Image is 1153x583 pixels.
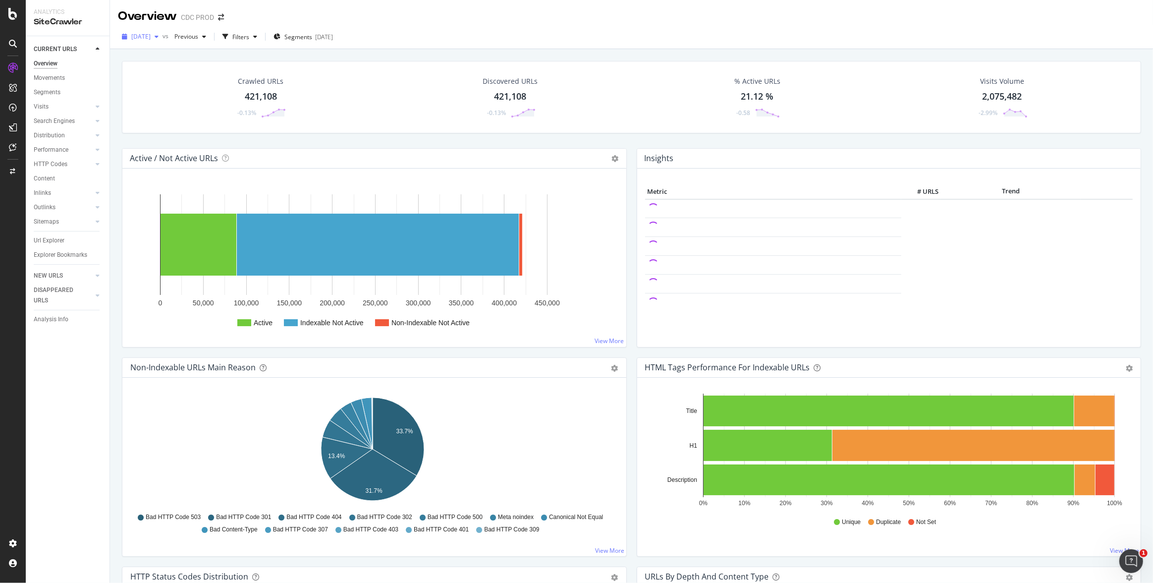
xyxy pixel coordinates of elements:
div: HTML Tags Performance for Indexable URLs [645,362,810,372]
th: Trend [941,184,1081,199]
a: Sitemaps [34,217,93,227]
div: 21.12 % [741,90,773,103]
div: -0.13% [487,109,506,117]
a: Analysis Info [34,314,103,325]
a: View More [595,337,624,345]
span: Bad HTTP Code 500 [428,513,483,522]
span: Bad HTTP Code 503 [146,513,201,522]
text: Description [667,476,697,483]
div: Segments [34,87,60,98]
button: [DATE] [118,29,163,45]
text: 33.7% [396,428,413,435]
text: 13.4% [328,453,345,460]
div: Visits [34,102,49,112]
span: Bad HTTP Code 403 [343,525,398,534]
div: Visits Volume [980,76,1024,86]
text: 350,000 [449,299,474,307]
a: DISAPPEARED URLS [34,285,93,306]
text: 100% [1107,500,1122,507]
div: arrow-right-arrow-left [218,14,224,21]
svg: A chart. [130,184,615,339]
text: 250,000 [363,299,388,307]
a: View More [1110,546,1139,555]
div: 421,108 [494,90,526,103]
div: URLs by Depth and Content Type [645,572,769,582]
span: Segments [284,33,312,41]
span: 2025 Oct. 10th [131,32,151,41]
text: 100,000 [234,299,259,307]
a: Overview [34,58,103,69]
text: 70% [985,500,997,507]
span: Bad HTTP Code 307 [273,525,328,534]
a: HTTP Codes [34,159,93,170]
text: 30% [821,500,832,507]
button: Previous [170,29,210,45]
a: Search Engines [34,116,93,126]
svg: A chart. [645,394,1130,509]
text: 300,000 [406,299,431,307]
a: View More [596,546,625,555]
div: Search Engines [34,116,75,126]
div: 2,075,482 [983,90,1022,103]
div: A chart. [130,394,615,509]
text: 80% [1026,500,1038,507]
div: Distribution [34,130,65,141]
span: Bad HTTP Code 301 [216,513,271,522]
div: Overview [118,8,177,25]
text: 50,000 [193,299,214,307]
div: Performance [34,145,68,155]
a: Explorer Bookmarks [34,250,103,260]
div: SiteCrawler [34,16,102,28]
text: H1 [689,442,697,449]
text: 0% [699,500,708,507]
text: 90% [1067,500,1079,507]
div: Non-Indexable URLs Main Reason [130,362,256,372]
div: 421,108 [245,90,277,103]
text: 200,000 [320,299,345,307]
div: Analytics [34,8,102,16]
div: Outlinks [34,202,55,213]
div: [DATE] [315,33,333,41]
div: gear [1126,365,1133,372]
div: gear [1126,574,1133,581]
span: Canonical Not Equal [549,513,603,522]
text: Indexable Not Active [300,319,364,327]
div: -2.99% [979,109,998,117]
span: 1 [1140,549,1148,557]
th: Metric [645,184,901,199]
a: Inlinks [34,188,93,198]
div: DISAPPEARED URLS [34,285,84,306]
div: Analysis Info [34,314,68,325]
a: Distribution [34,130,93,141]
span: Bad HTTP Code 302 [357,513,412,522]
iframe: Intercom live chat [1119,549,1143,573]
span: Bad HTTP Code 401 [414,525,469,534]
text: Active [254,319,273,327]
text: 20% [779,500,791,507]
div: gear [611,574,618,581]
div: gear [611,365,618,372]
div: % Active URLs [734,76,780,86]
span: Bad HTTP Code 309 [484,525,539,534]
span: Meta noindex [498,513,534,522]
div: Sitemaps [34,217,59,227]
div: CDC PROD [181,12,214,22]
a: Url Explorer [34,235,103,246]
text: 50% [903,500,915,507]
div: -0.58 [736,109,750,117]
h4: Active / Not Active URLs [130,152,218,165]
span: Bad Content-Type [210,525,258,534]
div: Content [34,174,55,184]
text: 0 [159,299,163,307]
div: HTTP Codes [34,159,67,170]
div: Inlinks [34,188,51,198]
text: Non-Indexable Not Active [391,319,470,327]
span: Not Set [916,518,936,526]
div: Crawled URLs [238,76,283,86]
i: Options [612,155,619,162]
span: Previous [170,32,198,41]
div: CURRENT URLS [34,44,77,55]
text: 31.7% [366,487,383,494]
